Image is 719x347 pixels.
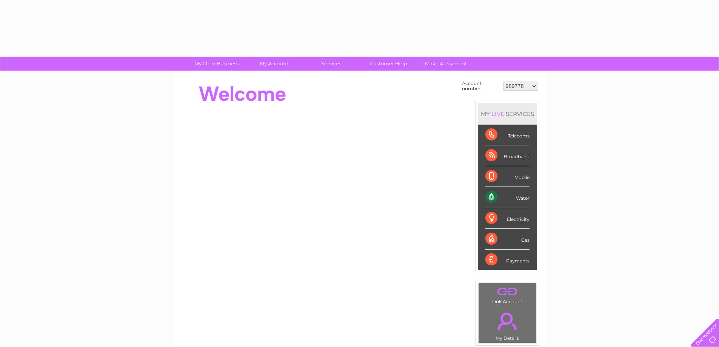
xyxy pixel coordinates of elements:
[485,208,530,229] div: Electricity
[490,110,506,117] div: LIVE
[485,166,530,187] div: Mobile
[460,79,501,93] td: Account number
[485,229,530,250] div: Gas
[415,57,477,71] a: Make A Payment
[357,57,420,71] a: Customer Help
[485,250,530,270] div: Payments
[478,282,537,306] td: Link Account
[480,308,534,335] a: .
[485,125,530,145] div: Telecoms
[300,57,362,71] a: Services
[243,57,305,71] a: My Account
[485,187,530,208] div: Water
[478,103,537,125] div: MY SERVICES
[480,285,534,298] a: .
[185,57,248,71] a: My Clear Business
[485,145,530,166] div: Broadband
[478,306,537,343] td: My Details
